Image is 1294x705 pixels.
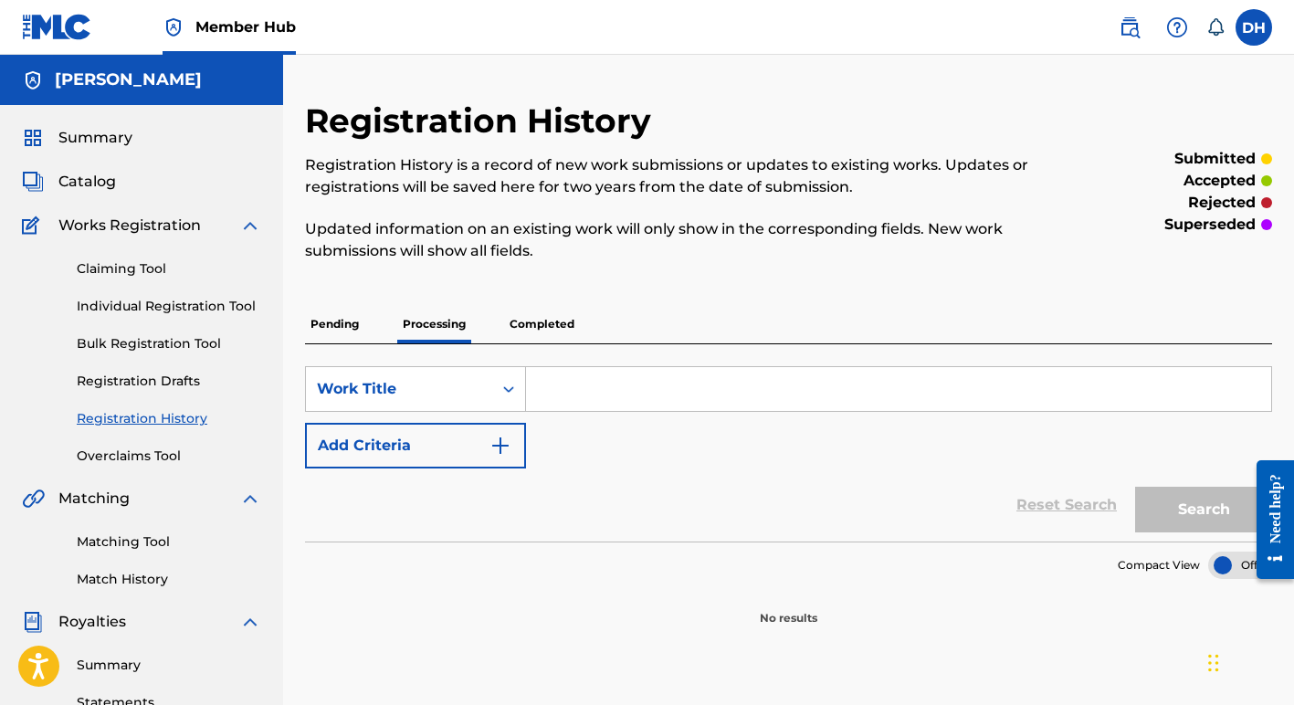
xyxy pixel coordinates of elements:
[305,366,1272,542] form: Search Form
[58,127,132,149] span: Summary
[58,611,126,633] span: Royalties
[305,100,660,142] h2: Registration History
[77,656,261,675] a: Summary
[1164,214,1256,236] p: superseded
[1174,148,1256,170] p: submitted
[58,488,130,510] span: Matching
[305,423,526,468] button: Add Criteria
[22,127,44,149] img: Summary
[55,69,202,90] h5: Duane Holmes
[1159,9,1195,46] div: Help
[1203,617,1294,705] iframe: Chat Widget
[195,16,296,37] span: Member Hub
[22,611,44,633] img: Royalties
[504,305,580,343] p: Completed
[22,171,44,193] img: Catalog
[305,154,1049,198] p: Registration History is a record of new work submissions or updates to existing works. Updates or...
[77,532,261,552] a: Matching Tool
[760,588,817,626] p: No results
[22,14,92,40] img: MLC Logo
[305,305,364,343] p: Pending
[239,215,261,237] img: expand
[22,69,44,91] img: Accounts
[77,372,261,391] a: Registration Drafts
[77,334,261,353] a: Bulk Registration Tool
[163,16,184,38] img: Top Rightsholder
[489,435,511,457] img: 9d2ae6d4665cec9f34b9.svg
[1111,9,1148,46] a: Public Search
[1188,192,1256,214] p: rejected
[239,611,261,633] img: expand
[1118,557,1200,573] span: Compact View
[1166,16,1188,38] img: help
[22,127,132,149] a: SummarySummary
[58,171,116,193] span: Catalog
[58,215,201,237] span: Works Registration
[1243,446,1294,593] iframe: Resource Center
[22,171,116,193] a: CatalogCatalog
[1119,16,1141,38] img: search
[77,447,261,466] a: Overclaims Tool
[77,570,261,589] a: Match History
[397,305,471,343] p: Processing
[22,488,45,510] img: Matching
[305,218,1049,262] p: Updated information on an existing work will only show in the corresponding fields. New work subm...
[77,297,261,316] a: Individual Registration Tool
[317,378,481,400] div: Work Title
[77,409,261,428] a: Registration History
[77,259,261,279] a: Claiming Tool
[1208,636,1219,690] div: Drag
[22,215,46,237] img: Works Registration
[239,488,261,510] img: expand
[1236,9,1272,46] div: User Menu
[1184,170,1256,192] p: accepted
[1206,18,1225,37] div: Notifications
